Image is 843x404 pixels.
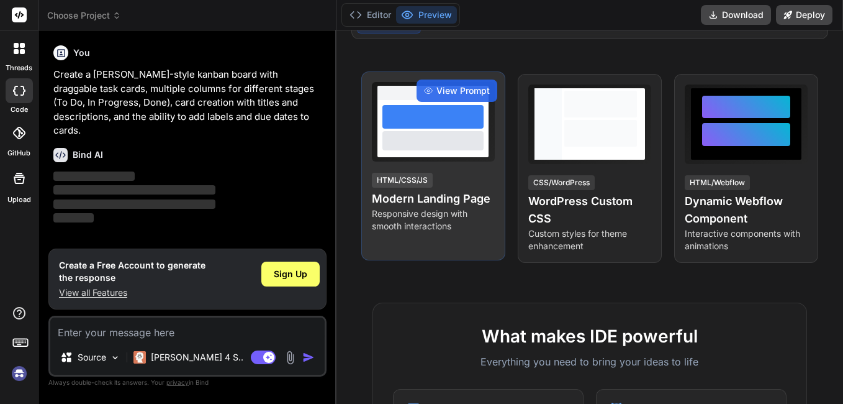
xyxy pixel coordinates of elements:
[7,195,31,205] label: Upload
[9,363,30,384] img: signin
[393,323,787,349] h2: What makes IDE powerful
[53,185,215,195] span: ‌
[701,5,771,25] button: Download
[53,213,94,223] span: ‌
[7,148,30,158] label: GitHub
[53,68,324,138] p: Create a [PERSON_NAME]-style kanban board with draggable task cards, multiple columns for differe...
[166,379,189,386] span: privacy
[59,287,205,299] p: View all Features
[372,190,495,208] h4: Modern Landing Page
[78,351,106,364] p: Source
[73,47,90,59] h6: You
[73,149,103,161] h6: Bind AI
[59,259,205,284] h1: Create a Free Account to generate the response
[151,351,243,364] p: [PERSON_NAME] 4 S..
[776,5,832,25] button: Deploy
[53,200,215,209] span: ‌
[528,193,651,227] h4: WordPress Custom CSS
[274,268,307,280] span: Sign Up
[685,227,808,252] p: Interactive components with animations
[48,377,327,388] p: Always double-check its answers. Your in Bind
[133,351,146,364] img: Claude 4 Sonnet
[345,6,396,24] button: Editor
[110,352,120,363] img: Pick Models
[393,354,787,369] p: Everything you need to bring your ideas to life
[372,173,433,188] div: HTML/CSS/JS
[11,104,28,115] label: code
[372,208,495,232] p: Responsive design with smooth interactions
[283,351,297,365] img: attachment
[6,63,32,73] label: threads
[685,193,808,227] h4: Dynamic Webflow Component
[436,85,490,97] span: View Prompt
[528,227,651,252] p: Custom styles for theme enhancement
[396,6,457,24] button: Preview
[53,172,135,181] span: ‌
[685,175,750,190] div: HTML/Webflow
[302,351,315,364] img: icon
[47,9,121,22] span: Choose Project
[528,175,595,190] div: CSS/WordPress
